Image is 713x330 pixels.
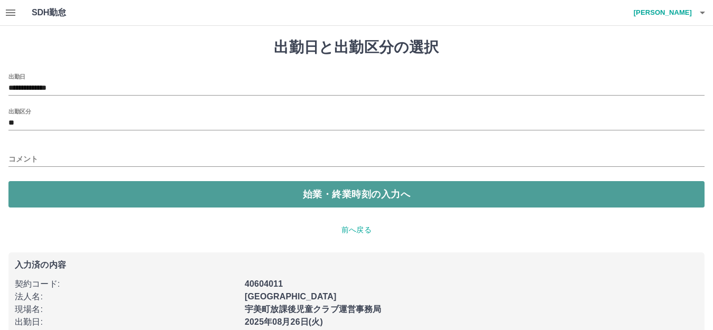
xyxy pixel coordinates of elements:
[8,181,705,208] button: 始業・終業時刻の入力へ
[15,303,238,316] p: 現場名 :
[15,290,238,303] p: 法人名 :
[8,39,705,56] h1: 出勤日と出勤区分の選択
[15,278,238,290] p: 契約コード :
[8,224,705,235] p: 前へ戻る
[245,305,381,314] b: 宇美町放課後児童クラブ運営事務局
[245,317,323,326] b: 2025年08月26日(火)
[8,107,31,115] label: 出勤区分
[8,72,25,80] label: 出勤日
[245,279,283,288] b: 40604011
[245,292,337,301] b: [GEOGRAPHIC_DATA]
[15,261,698,269] p: 入力済の内容
[15,316,238,328] p: 出勤日 :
